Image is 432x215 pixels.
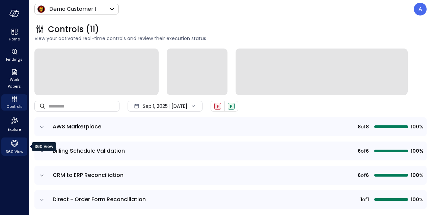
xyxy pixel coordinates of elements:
span: 6 [366,147,369,155]
img: Icon [37,5,45,13]
span: AWS Marketplace [53,123,101,130]
span: CRM to ERP Reconciliation [53,171,124,179]
span: P [230,103,233,109]
span: F [217,103,219,109]
span: 360 View [6,148,23,155]
span: of [361,172,366,179]
span: of [361,123,366,130]
span: Billing Schedule Validation [53,147,125,155]
div: Controls [1,94,27,111]
div: Findings [1,47,27,63]
span: Controls (11) [48,24,99,35]
span: 8 [358,123,361,130]
div: 360 View [32,142,56,151]
span: Explore [8,126,21,133]
span: of [361,147,366,155]
div: Failed [214,103,221,110]
span: 100% [411,172,423,179]
div: Work Papers [1,67,27,90]
div: Explore [1,115,27,133]
span: 100% [411,123,423,130]
p: Demo Customer 1 [49,5,97,13]
span: 6 [366,172,369,179]
span: Home [9,36,20,42]
div: Passed [228,103,235,110]
span: Direct - Order Form Reconciliation [53,195,146,203]
span: 8 [366,123,369,130]
p: A [418,5,422,13]
button: expand row [38,196,45,203]
span: 6 [358,147,361,155]
span: 6 [358,172,361,179]
div: Ahikam [414,3,427,16]
span: 1 [367,196,369,203]
span: 100% [411,196,423,203]
button: expand row [38,172,45,179]
span: of [362,196,367,203]
div: Home [1,27,27,43]
button: expand row [38,124,45,130]
span: 1 [360,196,362,203]
span: Sep 1, 2025 [143,102,168,110]
span: Work Papers [4,76,25,90]
button: expand row [38,148,45,155]
span: View your activated real-time controls and review their execution status [34,35,427,42]
span: Controls [6,103,23,110]
span: 100% [411,147,423,155]
span: Findings [6,56,23,63]
div: 360 View [1,137,27,156]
